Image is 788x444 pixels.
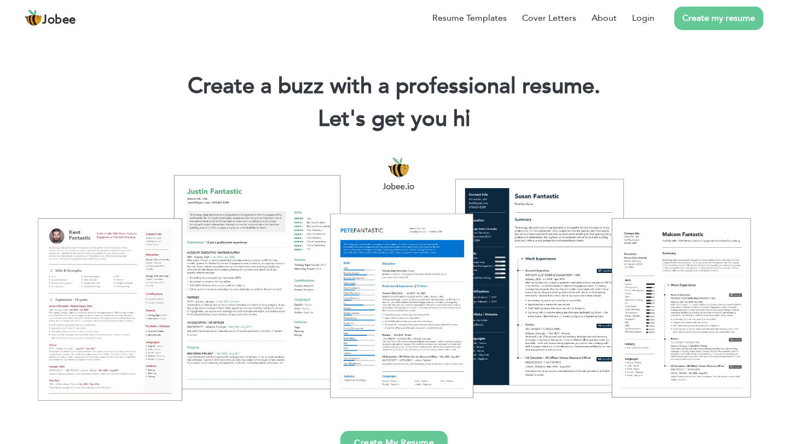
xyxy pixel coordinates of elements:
[632,11,654,25] a: Login
[465,104,470,134] span: |
[592,11,617,25] a: About
[432,11,507,25] a: Resume Templates
[674,7,763,30] a: Create my resume
[16,105,772,133] h2: Let's
[25,9,42,27] img: jobee.io
[522,11,576,25] a: Cover Letters
[25,9,76,27] a: Jobee
[16,72,772,101] h1: Create a buzz with a professional resume.
[42,14,76,26] span: Jobee
[372,104,471,134] span: get you hi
